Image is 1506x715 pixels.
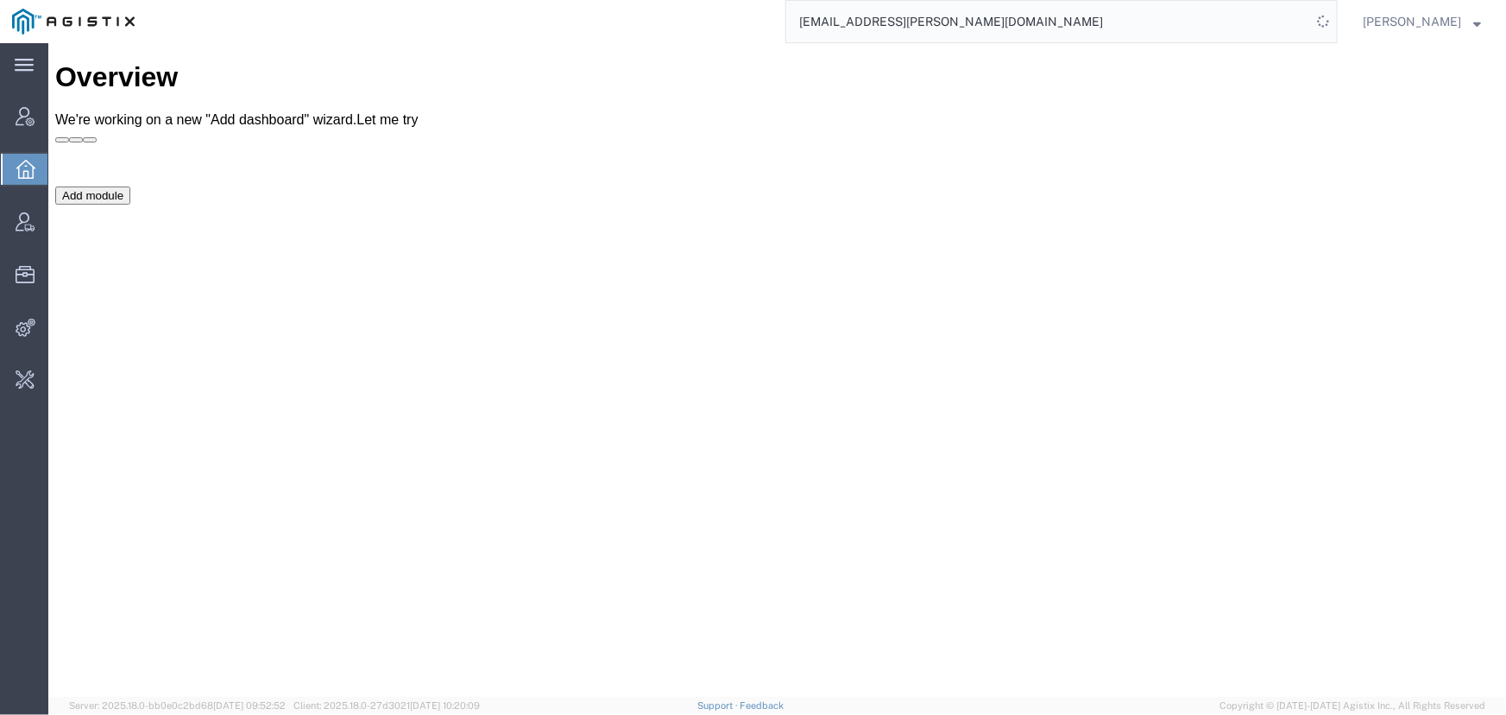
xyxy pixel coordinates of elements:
a: Support [697,700,740,711]
span: Server: 2025.18.0-bb0e0c2bd68 [69,700,286,711]
span: [DATE] 09:52:52 [213,700,286,711]
a: Let me try [308,69,369,84]
span: Copyright © [DATE]-[DATE] Agistix Inc., All Rights Reserved [1219,699,1485,713]
img: logo [12,9,135,35]
button: [PERSON_NAME] [1362,11,1482,32]
span: Client: 2025.18.0-27d3021 [293,700,480,711]
a: Feedback [740,700,785,711]
iframe: FS Legacy Container [48,43,1506,697]
span: [DATE] 10:20:09 [410,700,480,711]
input: Search for shipment number, reference number [786,1,1311,42]
span: Jenneffer Jahraus [1363,12,1461,31]
button: Add module [7,143,82,161]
